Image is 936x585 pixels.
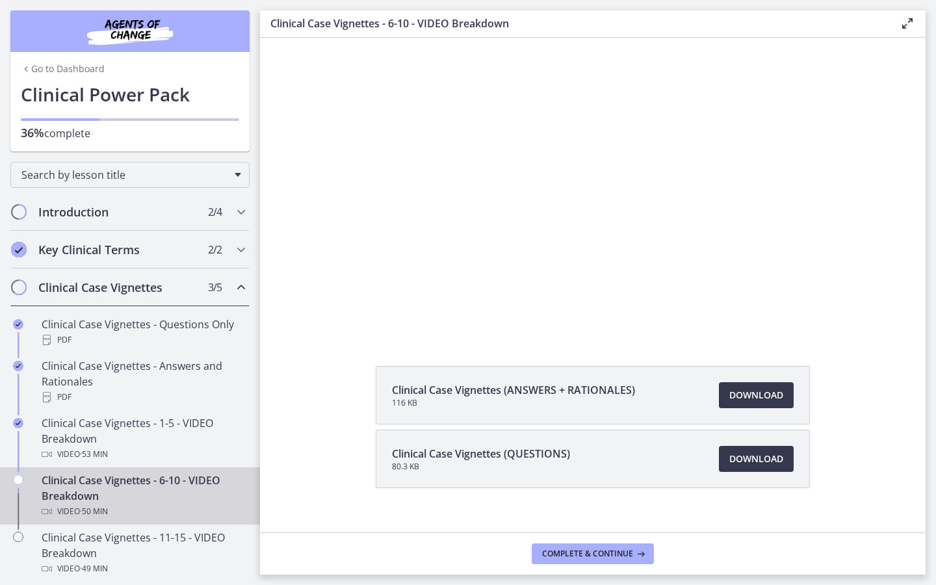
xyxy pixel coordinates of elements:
a: Go to Dashboard [21,62,105,75]
a: Download [719,382,794,408]
span: · 49 min [80,561,108,577]
img: Agents of Change Social Work Test Prep [52,16,208,47]
span: 2 / 2 [208,242,222,257]
span: Download [729,451,783,467]
i: Completed [13,418,23,428]
div: PDF [42,389,244,405]
div: Video [42,447,244,462]
span: 3 / 5 [208,279,222,295]
span: 36% [21,125,44,140]
h3: Clinical Case Vignettes - 6-10 - VIDEO Breakdown [270,16,879,31]
span: 2 / 4 [208,204,222,220]
iframe: Video Lesson [260,38,926,336]
span: Complete & continue [542,549,633,559]
button: Complete & continue [532,543,654,564]
h2: Introduction [38,204,197,220]
i: Completed [13,361,23,371]
div: PDF [42,332,244,348]
div: Search by lesson title [10,162,250,188]
span: Download [729,387,783,403]
span: Search by lesson title [21,168,228,182]
span: 80.3 KB [392,461,570,472]
div: Clinical Case Vignettes - 1-5 - VIDEO Breakdown [42,415,244,462]
div: Clinical Case Vignettes - 6-10 - VIDEO Breakdown [42,473,244,519]
span: · 50 min [80,504,108,519]
i: Completed [13,319,23,330]
h2: Key Clinical Terms [38,242,197,257]
h2: Clinical Case Vignettes [38,279,197,295]
i: Completed [11,242,27,257]
div: Clinical Case Vignettes - 11-15 - VIDEO Breakdown [42,530,244,577]
div: Clinical Case Vignettes - Questions Only [42,317,244,348]
div: Video [42,561,244,577]
a: Download [719,446,794,472]
span: Clinical Case Vignettes (ANSWERS + RATIONALES) [392,382,635,398]
span: Clinical Case Vignettes (QUESTIONS) [392,446,570,461]
h1: Clinical Power Pack [21,81,239,108]
span: · 53 min [80,447,108,462]
p: complete [21,125,239,141]
div: Clinical Case Vignettes - Answers and Rationales [42,358,244,405]
span: 116 KB [392,398,635,408]
div: Video [42,504,244,519]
